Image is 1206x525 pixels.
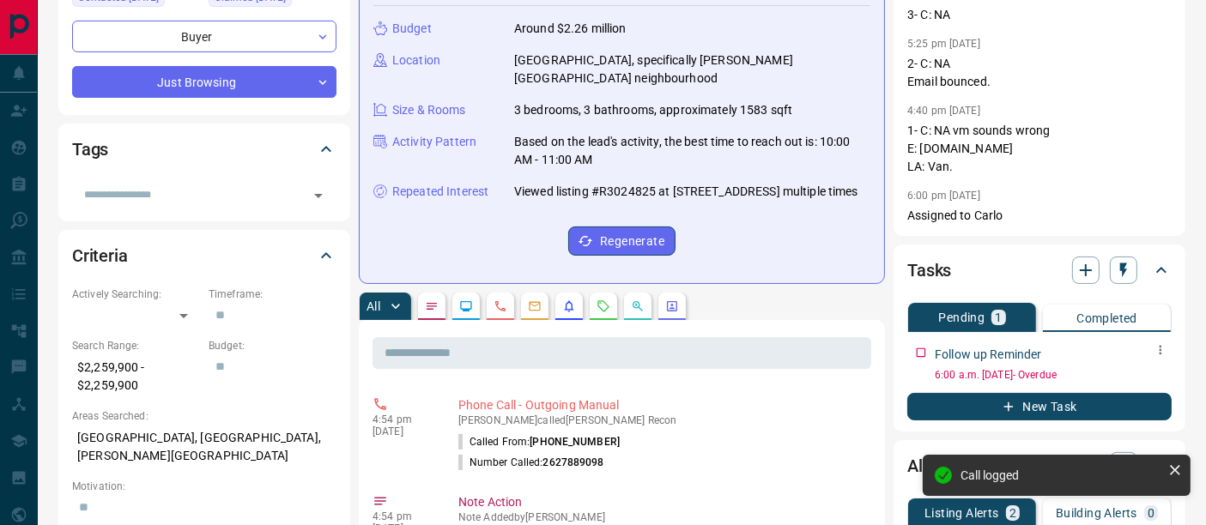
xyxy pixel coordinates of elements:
p: 2 [1009,507,1016,519]
p: 4:54 pm [373,510,433,522]
p: Size & Rooms [392,101,466,119]
svg: Requests [597,299,610,313]
p: [DATE] [373,425,433,437]
svg: Lead Browsing Activity [459,299,473,313]
p: 6:00 pm [DATE] [907,190,980,202]
p: Location [392,51,440,69]
p: 0 [1148,507,1154,519]
p: [PERSON_NAME] called [PERSON_NAME] Recon [458,414,864,426]
button: Regenerate [568,226,676,256]
p: 1- C: NA vm sounds wrong E: [DOMAIN_NAME] LA: Van. [907,122,1172,176]
p: Budget [392,20,432,38]
div: Criteria [72,235,336,276]
span: [PHONE_NUMBER] [530,436,620,448]
p: Budget: [209,338,336,353]
p: Activity Pattern [392,133,476,151]
button: New Task [907,393,1172,420]
svg: Agent Actions [665,299,679,313]
p: 4:54 pm [373,413,433,425]
h2: Tags [72,136,108,163]
div: Tasks [907,250,1172,291]
button: Open [306,184,330,208]
p: 5:25 pm [DATE] [907,38,980,50]
p: Around $2.26 million [514,20,627,38]
p: [GEOGRAPHIC_DATA], [GEOGRAPHIC_DATA], [PERSON_NAME][GEOGRAPHIC_DATA] [72,424,336,470]
p: Motivation: [72,479,336,494]
p: Listing Alerts [924,507,999,519]
p: Called From: [458,434,620,450]
p: Search Range: [72,338,200,353]
svg: Listing Alerts [562,299,576,313]
p: 1 [995,311,1002,323]
p: Note Added by [PERSON_NAME] [458,511,864,523]
p: $2,259,900 - $2,259,900 [72,353,200,400]
svg: Calls [494,299,507,313]
svg: Opportunities [631,299,645,313]
div: Just Browsing [72,66,336,98]
p: 3 bedrooms, 3 bathrooms, approximately 1583 sqft [514,101,792,119]
p: Actively Searching: [72,287,200,302]
p: Based on the lead's activity, the best time to reach out is: 10:00 AM - 11:00 AM [514,133,870,169]
p: Timeframe: [209,287,336,302]
h2: Tasks [907,256,951,284]
p: [GEOGRAPHIC_DATA], specifically [PERSON_NAME][GEOGRAPHIC_DATA] neighbourhood [514,51,870,87]
p: Viewed listing #R3024825 at [STREET_ADDRESS] multiple times [514,183,858,201]
p: All [367,300,380,312]
p: Completed [1076,312,1137,324]
p: 4:40 pm [DATE] [907,105,980,117]
p: 2- C: NA Email bounced. [907,55,1172,91]
p: Phone Call - Outgoing Manual [458,396,864,414]
div: Call logged [961,468,1161,482]
h2: Criteria [72,242,128,269]
p: Assigned to Carlo [907,207,1172,225]
div: Buyer [72,21,336,52]
svg: Notes [425,299,439,313]
p: Building Alerts [1056,507,1137,519]
p: Pending [939,311,985,323]
p: 3- C: NA [907,6,1172,24]
div: Alerts [907,445,1172,486]
span: 2627889098 [543,456,604,468]
svg: Emails [528,299,542,313]
p: Repeated Interest [392,183,488,201]
div: Tags [72,129,336,170]
p: Note Action [458,493,864,511]
p: Follow up Reminder [935,346,1041,364]
h2: Alerts [907,452,952,480]
p: Areas Searched: [72,408,336,424]
p: 6:00 a.m. [DATE] - Overdue [935,367,1172,383]
p: Number Called: [458,455,604,470]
